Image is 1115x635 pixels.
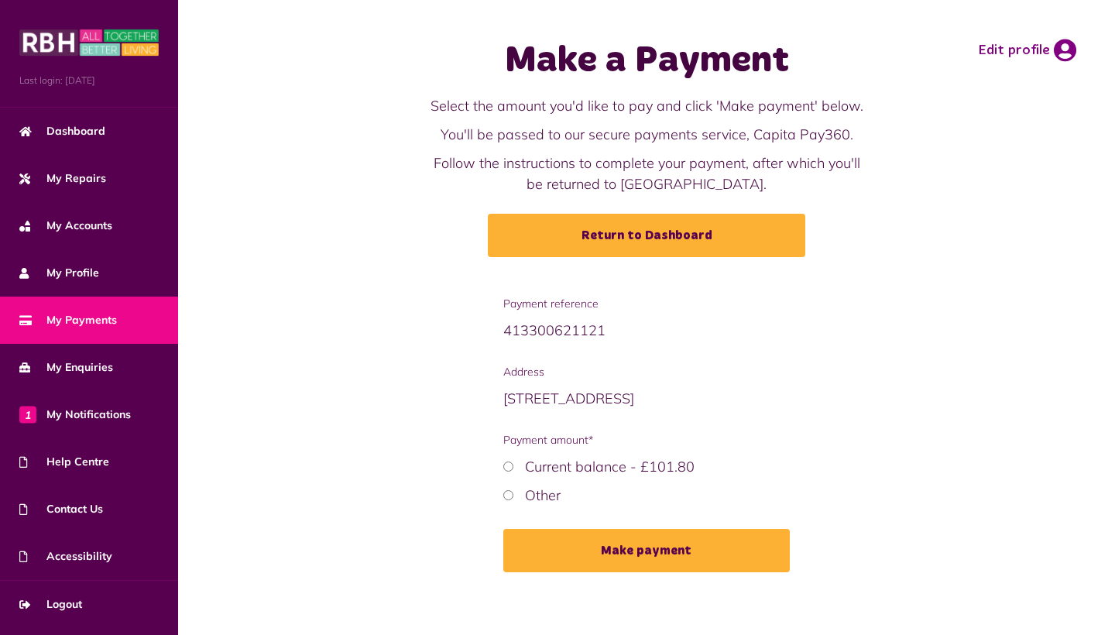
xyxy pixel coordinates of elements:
[503,321,606,339] span: 413300621121
[19,312,117,328] span: My Payments
[428,153,866,194] p: Follow the instructions to complete your payment, after which you'll be returned to [GEOGRAPHIC_D...
[503,390,634,407] span: [STREET_ADDRESS]
[19,406,36,423] span: 1
[503,432,790,448] span: Payment amount*
[19,359,113,376] span: My Enquiries
[428,124,866,145] p: You'll be passed to our secure payments service, Capita Pay360.
[503,296,790,312] span: Payment reference
[19,501,103,517] span: Contact Us
[19,218,112,234] span: My Accounts
[978,39,1076,62] a: Edit profile
[488,214,805,257] a: Return to Dashboard
[525,486,561,504] label: Other
[525,458,695,475] label: Current balance - £101.80
[19,454,109,470] span: Help Centre
[19,27,159,58] img: MyRBH
[19,407,131,423] span: My Notifications
[19,74,159,88] span: Last login: [DATE]
[428,39,866,84] h1: Make a Payment
[19,265,99,281] span: My Profile
[19,170,106,187] span: My Repairs
[19,548,112,565] span: Accessibility
[19,596,82,613] span: Logout
[503,529,790,572] button: Make payment
[428,95,866,116] p: Select the amount you'd like to pay and click 'Make payment' below.
[503,364,790,380] span: Address
[19,123,105,139] span: Dashboard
